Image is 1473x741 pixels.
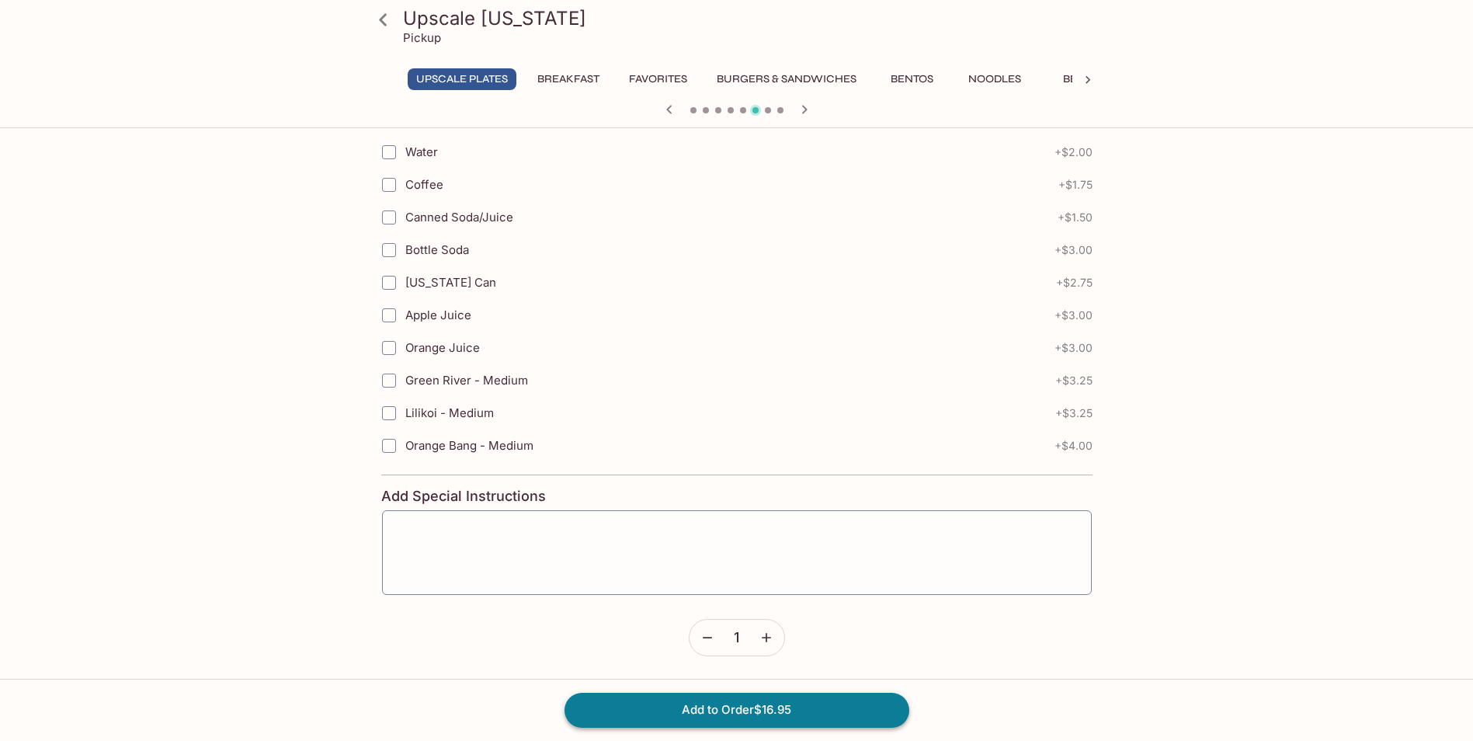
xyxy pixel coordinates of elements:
span: Lilikoi - Medium [405,405,494,420]
span: + $1.50 [1058,211,1093,224]
span: Orange Juice [405,340,480,355]
button: Burgers & Sandwiches [708,68,865,90]
span: + $3.00 [1054,342,1093,354]
span: + $2.00 [1054,146,1093,158]
span: Apple Juice [405,308,471,322]
span: + $4.00 [1054,440,1093,452]
span: [US_STATE] Can [405,275,496,290]
span: Canned Soda/Juice [405,210,513,224]
button: Bentos [877,68,947,90]
span: Green River - Medium [405,373,528,388]
button: Favorites [620,68,696,90]
span: 1 [734,629,739,646]
h4: Add Special Instructions [381,488,1093,505]
h3: Upscale [US_STATE] [403,6,1097,30]
span: + $3.25 [1055,374,1093,387]
span: + $2.75 [1056,277,1093,289]
button: UPSCALE Plates [408,68,516,90]
span: + $3.00 [1054,244,1093,256]
span: + $3.25 [1055,407,1093,419]
span: Bottle Soda [405,242,469,257]
p: Pickup [403,30,441,45]
span: Orange Bang - Medium [405,438,533,453]
span: + $1.75 [1058,179,1093,191]
button: Beef [1042,68,1112,90]
span: Water [405,144,438,159]
button: Breakfast [529,68,608,90]
span: + $3.00 [1054,309,1093,322]
span: Coffee [405,177,443,192]
button: Add to Order$16.95 [565,693,909,727]
button: Noodles [960,68,1030,90]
